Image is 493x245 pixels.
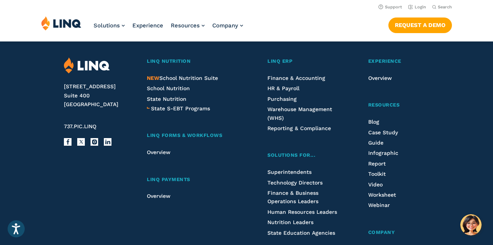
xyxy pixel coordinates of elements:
[151,104,210,113] a: State S-EBT Programs
[267,219,313,225] a: Nutrition Leaders
[212,22,243,29] a: Company
[368,202,390,208] a: Webinar
[267,209,337,215] a: Human Resources Leaders
[368,75,392,81] a: Overview
[147,75,159,81] span: NEW
[147,177,190,182] span: LINQ Payments
[147,96,186,102] a: State Nutrition
[147,57,240,65] a: LINQ Nutrition
[438,5,452,10] span: Search
[151,105,210,111] span: State S-EBT Programs
[147,193,170,199] a: Overview
[368,161,386,167] a: Report
[408,5,426,10] a: Login
[267,58,293,64] span: LINQ ERP
[388,16,452,33] nav: Button Navigation
[147,85,190,91] a: School Nutrition
[388,17,452,33] a: Request a Demo
[368,192,396,198] a: Worksheet
[267,96,297,102] a: Purchasing
[77,138,85,146] a: X
[267,85,299,91] a: HR & Payroll
[368,229,429,237] a: Company
[91,138,98,146] a: Instagram
[368,229,395,235] span: Company
[147,176,240,184] a: LINQ Payments
[267,230,335,236] a: State Education Agencies
[368,57,429,65] a: Experience
[147,132,240,140] a: LINQ Forms & Workflows
[132,22,163,29] a: Experience
[64,123,96,129] span: 737.PIC.LINQ
[368,171,386,177] a: Toolkit
[147,58,191,64] span: LINQ Nutrition
[368,140,383,146] a: Guide
[64,82,134,109] address: [STREET_ADDRESS] Suite 400 [GEOGRAPHIC_DATA]
[64,57,110,74] img: LINQ | K‑12 Software
[267,169,312,175] a: Superintendents
[94,22,125,29] a: Solutions
[171,22,205,29] a: Resources
[368,102,400,108] span: Resources
[64,138,72,146] a: Facebook
[104,138,111,146] a: LinkedIn
[378,5,402,10] a: Support
[267,75,325,81] a: Finance & Accounting
[147,149,170,155] a: Overview
[368,58,401,64] span: Experience
[368,119,379,125] a: Blog
[368,101,429,109] a: Resources
[147,75,218,81] span: School Nutrition Suite
[212,22,238,29] span: Company
[267,57,341,65] a: LINQ ERP
[368,150,398,156] a: Infographic
[267,125,331,131] a: Reporting & Compliance
[94,16,243,41] nav: Primary Navigation
[147,75,218,81] a: NEWSchool Nutrition Suite
[171,22,200,29] span: Resources
[460,214,482,235] button: Hello, have a question? Let’s chat.
[267,180,323,186] a: Technology Directors
[41,16,81,30] img: LINQ | K‑12 Software
[368,181,383,188] a: Video
[432,4,452,10] button: Open Search Bar
[147,132,222,138] span: LINQ Forms & Workflows
[267,106,332,121] a: Warehouse Management (WHS)
[94,22,120,29] span: Solutions
[267,190,318,204] a: Finance & Business Operations Leaders
[368,129,398,135] a: Case Study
